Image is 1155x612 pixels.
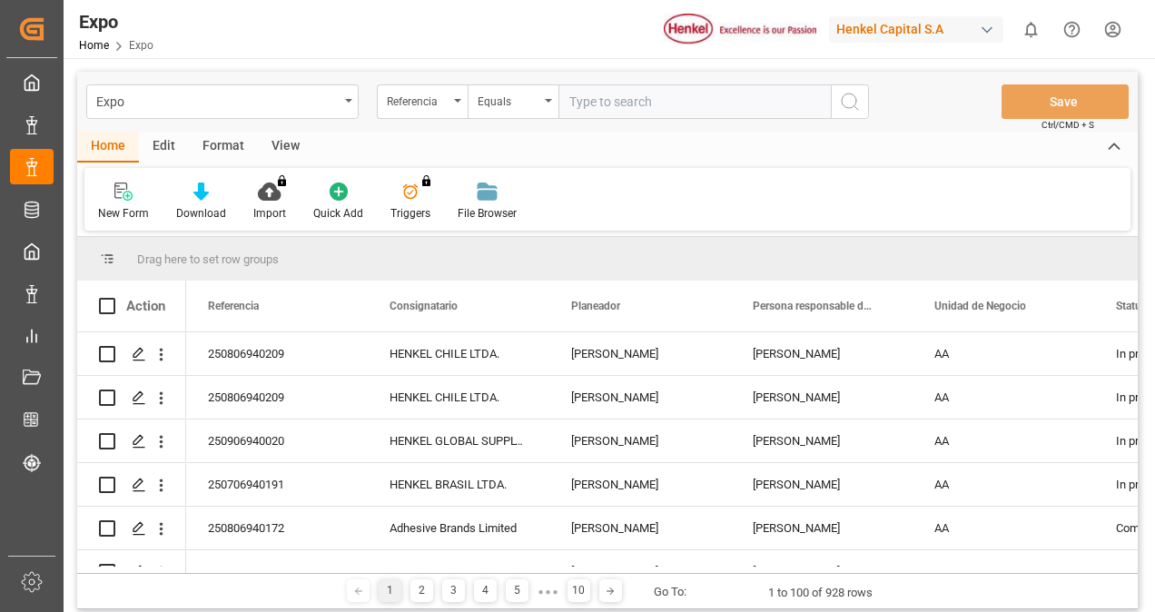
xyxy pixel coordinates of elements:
[506,579,528,602] div: 5
[829,12,1011,46] button: Henkel Capital S.A
[96,89,339,112] div: Expo
[654,583,686,601] div: Go To:
[139,132,189,163] div: Edit
[731,420,913,462] div: [PERSON_NAME]
[86,84,359,119] button: open menu
[913,463,1094,506] div: AA
[731,550,913,593] div: [PERSON_NAME]
[79,8,153,35] div: Expo
[368,332,549,375] div: HENKEL CHILE LTDA.
[458,205,517,222] div: File Browser
[478,89,539,110] div: Equals
[549,550,731,593] div: [PERSON_NAME]
[189,132,258,163] div: Format
[829,16,1003,43] div: Henkel Capital S.A
[368,376,549,419] div: HENKEL CHILE LTDA.
[79,39,109,52] a: Home
[258,132,313,163] div: View
[186,463,368,506] div: 250706940191
[137,252,279,266] span: Drag here to set row groups
[77,332,186,376] div: Press SPACE to select this row.
[549,507,731,549] div: [PERSON_NAME]
[186,332,368,375] div: 250806940209
[549,463,731,506] div: [PERSON_NAME]
[410,579,433,602] div: 2
[77,420,186,463] div: Press SPACE to select this row.
[474,579,497,602] div: 4
[390,300,458,312] span: Consignatario
[913,507,1094,549] div: AA
[664,14,816,45] img: Henkel%20logo.jpg_1689854090.jpg
[1002,84,1129,119] button: Save
[77,132,139,163] div: Home
[377,84,468,119] button: open menu
[468,84,558,119] button: open menu
[568,579,590,602] div: 10
[549,376,731,419] div: [PERSON_NAME]
[442,579,465,602] div: 3
[126,298,165,314] div: Action
[368,463,549,506] div: HENKEL BRASIL LTDA.
[549,332,731,375] div: [PERSON_NAME]
[538,585,558,598] div: ● ● ●
[1041,118,1094,132] span: Ctrl/CMD + S
[731,332,913,375] div: [PERSON_NAME]
[768,584,873,602] div: 1 to 100 of 928 rows
[731,376,913,419] div: [PERSON_NAME]
[368,507,549,549] div: Adhesive Brands Limited
[368,420,549,462] div: HENKEL GLOBAL SUPPLY CHAIN B.V
[731,463,913,506] div: [PERSON_NAME]
[77,550,186,594] div: Press SPACE to select this row.
[387,89,449,110] div: Referencia
[186,376,368,419] div: 250806940209
[913,550,1094,593] div: AA
[571,300,620,312] span: Planeador
[176,205,226,222] div: Download
[186,507,368,549] div: 250806940172
[913,420,1094,462] div: AA
[913,376,1094,419] div: AA
[558,84,831,119] input: Type to search
[77,376,186,420] div: Press SPACE to select this row.
[379,579,401,602] div: 1
[313,205,363,222] div: Quick Add
[831,84,869,119] button: search button
[77,507,186,550] div: Press SPACE to select this row.
[731,507,913,549] div: [PERSON_NAME]
[186,550,368,593] div: 250806940198
[1011,9,1051,50] button: show 0 new notifications
[98,205,149,222] div: New Form
[934,300,1026,312] span: Unidad de Negocio
[753,300,874,312] span: Persona responsable de seguimiento
[913,332,1094,375] div: AA
[186,420,368,462] div: 250906940020
[77,463,186,507] div: Press SPACE to select this row.
[208,300,259,312] span: Referencia
[549,420,731,462] div: [PERSON_NAME]
[1116,300,1147,312] span: Status
[1051,9,1092,50] button: Help Center
[368,550,549,593] div: HENKEL BRASIL LTDA.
